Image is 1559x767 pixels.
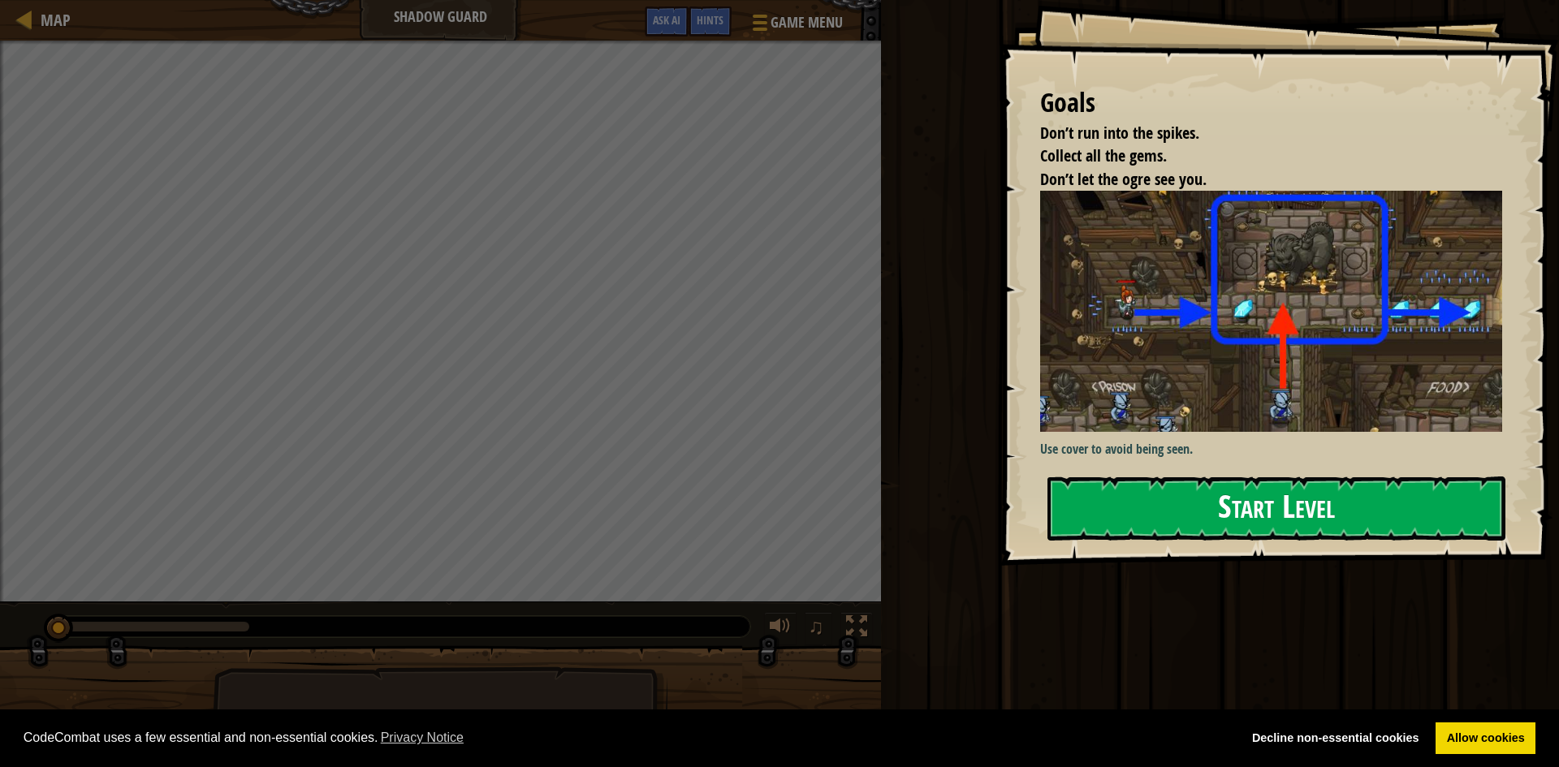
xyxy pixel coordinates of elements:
a: learn more about cookies [378,726,467,750]
span: Map [41,9,71,31]
div: Goals [1040,84,1502,122]
li: Collect all the gems. [1020,144,1498,168]
button: Start Level [1047,476,1505,541]
span: Don’t run into the spikes. [1040,122,1199,144]
span: Collect all the gems. [1040,144,1167,166]
a: deny cookies [1241,722,1430,755]
img: Shadow guard [1040,191,1514,432]
span: Don’t let the ogre see you. [1040,168,1207,190]
button: Toggle fullscreen [840,612,873,645]
span: CodeCombat uses a few essential and non-essential cookies. [24,726,1229,750]
span: Ask AI [653,12,680,28]
span: Hints [697,12,723,28]
p: Use cover to avoid being seen. [1040,440,1514,459]
button: ♫ [805,612,832,645]
button: Adjust volume [764,612,797,645]
span: ♫ [808,614,824,639]
a: Map [32,9,71,31]
li: Don’t run into the spikes. [1020,122,1498,145]
button: Ask AI [645,6,689,37]
button: Game Menu [740,6,853,45]
a: allow cookies [1436,722,1535,755]
span: Game Menu [771,12,843,33]
li: Don’t let the ogre see you. [1020,168,1498,192]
